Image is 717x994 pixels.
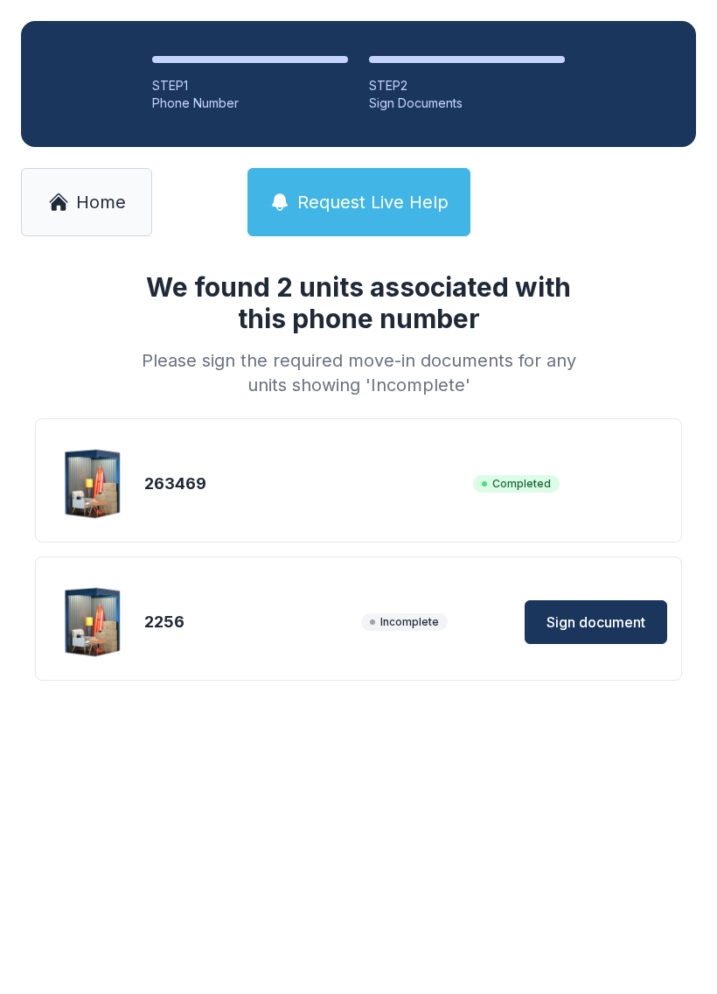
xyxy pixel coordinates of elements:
div: 2256 [144,610,354,634]
div: 263469 [144,472,466,496]
div: STEP 1 [152,77,348,94]
span: Completed [473,475,560,493]
div: Sign Documents [369,94,565,112]
span: Sign document [546,612,645,633]
div: Please sign the required move-in documents for any units showing 'Incomplete' [135,348,582,397]
h1: We found 2 units associated with this phone number [135,271,582,334]
div: STEP 2 [369,77,565,94]
div: Phone Number [152,94,348,112]
span: Request Live Help [297,190,449,214]
span: Home [76,190,126,214]
span: Incomplete [361,613,448,631]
